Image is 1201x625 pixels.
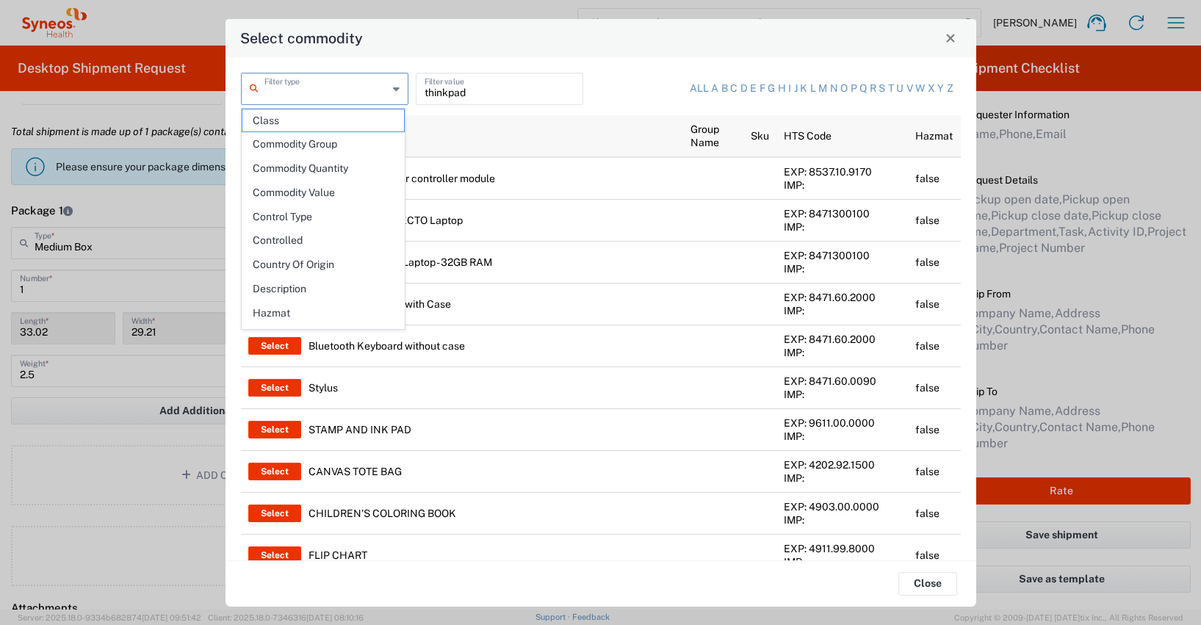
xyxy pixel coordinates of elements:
td: ThinkPad P16 Gen 1 Laptop - 32GB RAM [301,241,684,283]
a: p [851,82,857,96]
a: o [840,82,848,96]
td: false [908,157,960,200]
button: Select [248,505,301,522]
span: Description [242,278,404,300]
div: EXP: 4911.99.8000 [784,542,901,555]
div: IMP: [784,262,901,275]
span: Commodity Value [242,181,404,204]
td: false [908,450,960,492]
button: Select [248,463,301,480]
a: q [859,82,867,96]
a: All [690,82,709,96]
a: g [768,82,775,96]
th: Group Name [683,115,743,157]
div: IMP: [784,388,901,401]
span: Commodity Quantity [242,157,404,180]
a: a [711,82,718,96]
a: i [788,82,791,96]
a: k [800,82,807,96]
button: Select [248,546,301,564]
td: FLIP CHART [301,534,684,576]
span: Country Of Origin [242,253,404,276]
td: false [908,283,960,325]
a: d [740,82,748,96]
button: Select [248,379,301,397]
td: Dell Latitude 5430 XCTO Laptop [301,199,684,241]
button: Select [248,421,301,438]
th: Hazmat [908,115,960,157]
button: Close [940,28,961,48]
div: EXP: 8471300100 [784,249,901,262]
span: HTS Tariff Code [242,326,404,349]
a: n [830,82,838,96]
div: IMP: [784,178,901,192]
td: false [908,199,960,241]
div: EXP: 8471.60.2000 [784,333,901,346]
div: IMP: [784,472,901,485]
div: EXP: 4202.92.1500 [784,458,901,472]
td: false [908,408,960,450]
td: false [908,534,960,576]
div: IMP: [784,304,901,317]
a: h [778,82,786,96]
div: EXP: 8471.60.2000 [784,291,901,304]
td: false [908,366,960,408]
td: Bluetooth Keyboard with Case [301,283,684,325]
button: Close [898,572,957,596]
a: v [906,82,913,96]
a: r [870,82,876,96]
div: IMP: [784,220,901,234]
th: Product Name [301,115,684,157]
div: EXP: 4903.00.0000 [784,500,901,513]
h4: Select commodity [240,27,363,48]
a: t [888,82,894,96]
td: STAMP AND INK PAD [301,408,684,450]
a: b [721,82,728,96]
div: EXP: 8537.10.9170 [784,165,901,178]
a: c [730,82,737,96]
div: IMP: [784,346,901,359]
span: Controlled [242,229,404,252]
span: Hazmat [242,302,404,325]
td: false [908,492,960,534]
td: CHILDREN'S COLORING BOOK [301,492,684,534]
td: Two position actuator controller module [301,157,684,200]
span: Class [242,109,404,132]
a: s [879,82,885,96]
a: e [750,82,757,96]
th: Sku [743,115,776,157]
div: IMP: [784,555,901,568]
a: m [818,82,827,96]
div: EXP: 9611.00.0000 [784,416,901,430]
a: u [896,82,904,96]
a: l [810,82,816,96]
button: Select [248,337,301,355]
td: Stylus [301,366,684,408]
td: false [908,325,960,366]
div: IMP: [784,513,901,527]
td: Bluetooth Keyboard without case [301,325,684,366]
span: Commodity Group [242,133,404,156]
a: j [794,82,798,96]
a: x [928,82,935,96]
div: EXP: 8471300100 [784,207,901,220]
a: f [760,82,765,96]
td: CANVAS TOTE BAG [301,450,684,492]
td: false [908,241,960,283]
div: EXP: 8471.60.0090 [784,375,901,388]
a: z [947,82,953,96]
a: y [937,82,944,96]
span: Control Type [242,206,404,228]
a: w [915,82,925,96]
div: IMP: [784,430,901,443]
th: HTS Code [776,115,908,157]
